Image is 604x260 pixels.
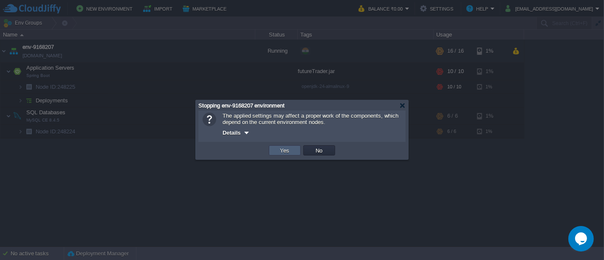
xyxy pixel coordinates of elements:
span: Details [223,130,241,136]
iframe: chat widget [568,226,596,252]
button: No [313,147,325,154]
span: Stopping env-9168207 environment [198,102,285,109]
span: The applied settings may affect a proper work of the components, which depend on the current envi... [223,113,398,125]
button: Yes [278,147,292,154]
